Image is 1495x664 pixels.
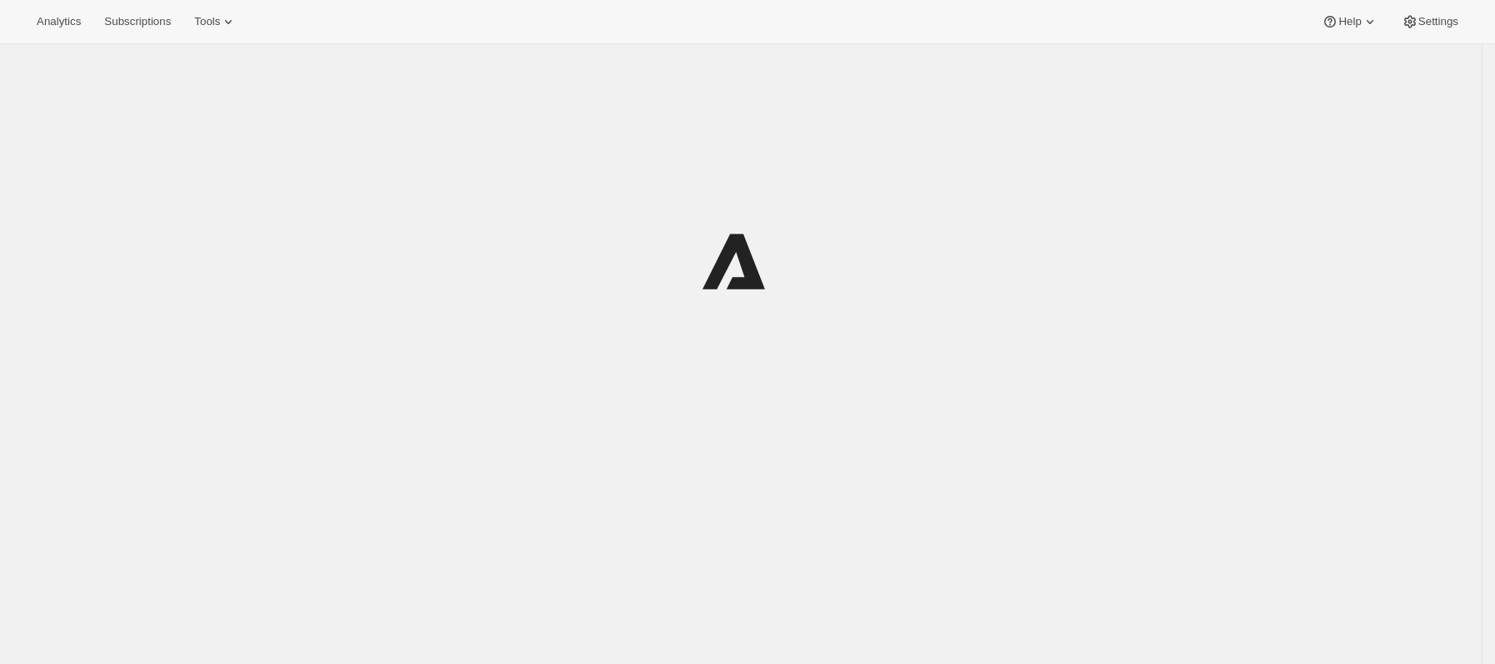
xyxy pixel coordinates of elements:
[94,10,181,33] button: Subscriptions
[104,15,171,28] span: Subscriptions
[1392,10,1468,33] button: Settings
[194,15,220,28] span: Tools
[27,10,91,33] button: Analytics
[37,15,81,28] span: Analytics
[1312,10,1387,33] button: Help
[184,10,247,33] button: Tools
[1418,15,1458,28] span: Settings
[1338,15,1361,28] span: Help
